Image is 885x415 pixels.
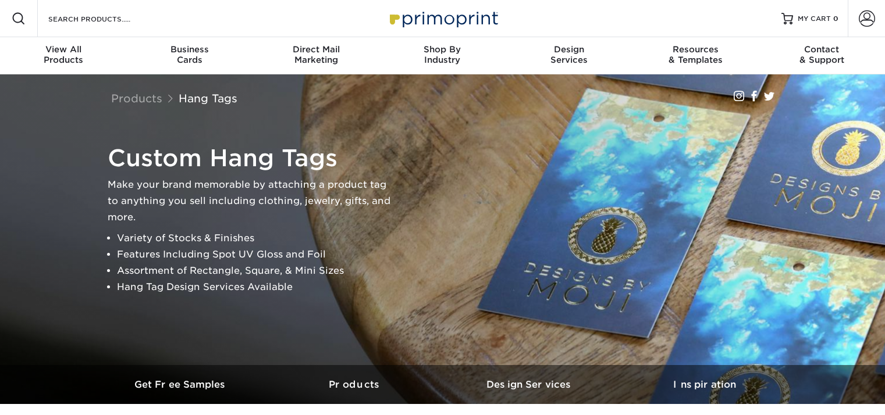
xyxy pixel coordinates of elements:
[47,12,161,26] input: SEARCH PRODUCTS.....
[253,44,379,55] span: Direct Mail
[617,379,792,390] h3: Inspiration
[617,365,792,404] a: Inspiration
[117,279,399,295] li: Hang Tag Design Services Available
[117,263,399,279] li: Assortment of Rectangle, Square, & Mini Sizes
[117,230,399,246] li: Variety of Stocks & Finishes
[108,144,399,172] h1: Custom Hang Tags
[632,44,758,65] div: & Templates
[379,37,506,74] a: Shop ByIndustry
[632,37,758,74] a: Resources& Templates
[443,365,617,404] a: Design Services
[759,44,885,55] span: Contact
[833,15,838,23] span: 0
[759,37,885,74] a: Contact& Support
[253,44,379,65] div: Marketing
[253,37,379,74] a: Direct MailMarketing
[443,379,617,390] h3: Design Services
[379,44,506,65] div: Industry
[126,37,253,74] a: BusinessCards
[268,365,443,404] a: Products
[506,44,632,55] span: Design
[385,6,501,31] img: Primoprint
[268,379,443,390] h3: Products
[506,44,632,65] div: Services
[94,379,268,390] h3: Get Free Samples
[798,14,831,24] span: MY CART
[126,44,253,55] span: Business
[759,44,885,65] div: & Support
[94,365,268,404] a: Get Free Samples
[108,177,399,226] p: Make your brand memorable by attaching a product tag to anything you sell including clothing, jew...
[506,37,632,74] a: DesignServices
[179,92,237,105] a: Hang Tags
[379,44,506,55] span: Shop By
[632,44,758,55] span: Resources
[126,44,253,65] div: Cards
[111,92,162,105] a: Products
[117,246,399,263] li: Features Including Spot UV Gloss and Foil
